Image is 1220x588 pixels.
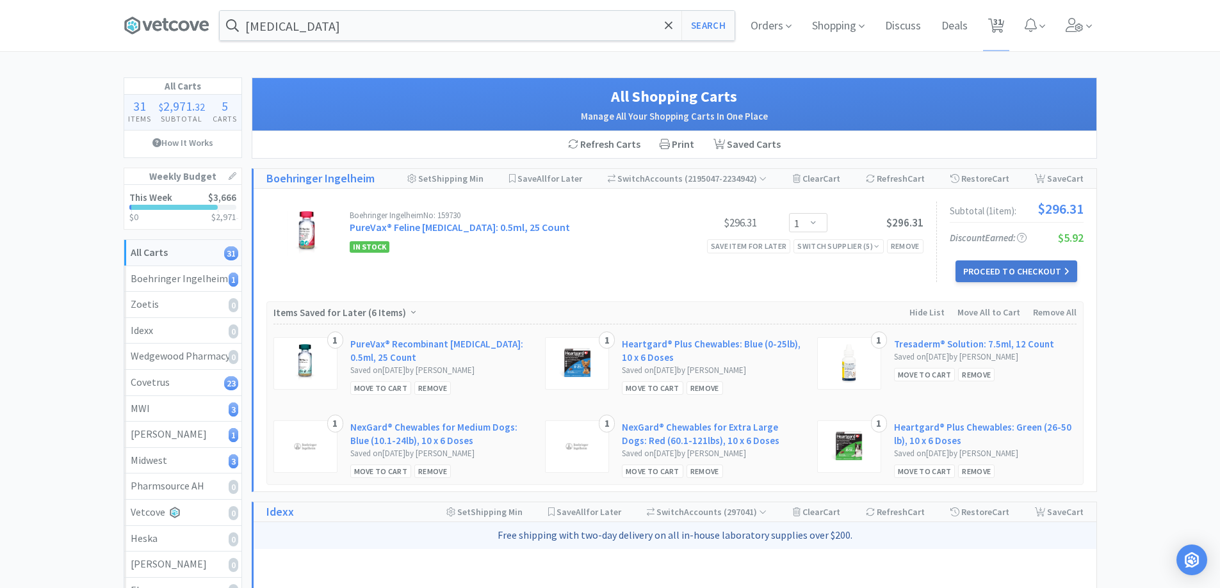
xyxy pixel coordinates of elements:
div: Save item for later [707,239,791,253]
strong: All Carts [131,246,168,258]
span: All [576,506,586,518]
span: 32 [195,100,205,113]
div: Save [1035,502,1084,521]
span: $ [159,100,163,113]
div: Restore [950,502,1009,521]
i: 0 [229,506,238,520]
span: Cart [992,173,1009,184]
div: Move to Cart [894,368,956,381]
div: Print [650,131,704,158]
div: Remove [414,381,451,395]
a: [PERSON_NAME]0 [124,552,241,578]
p: Free shipping with two-day delivery on all in-house laboratory supplies over $200. [259,527,1091,544]
h1: All Carts [124,78,241,95]
div: Saved on [DATE] by [PERSON_NAME] [622,447,804,461]
span: Cart [1066,173,1084,184]
div: Open Intercom Messenger [1176,544,1207,575]
a: Boehringer Ingelheim1 [124,266,241,292]
div: [PERSON_NAME] [131,426,235,443]
div: Covetrus [131,374,235,391]
span: Cart [907,506,925,518]
div: Move to Cart [622,465,683,478]
div: Move to Cart [350,381,412,395]
a: Heska0 [124,526,241,552]
a: Boehringer Ingelheim [266,170,375,188]
a: All Carts31 [124,240,241,266]
span: Cart [823,173,840,184]
div: Save [1035,169,1084,188]
div: 1 [871,331,887,349]
a: NexGard® Chewables for Medium Dogs: Blue (10.1-24lb), 10 x 6 Doses [350,420,533,447]
button: Search [681,11,735,40]
span: $296.31 [1037,202,1084,216]
a: How It Works [124,131,241,155]
input: Search by item, sku, manufacturer, ingredient, size... [220,11,735,40]
i: 0 [229,324,238,338]
div: Saved on [DATE] by [PERSON_NAME] [350,447,533,461]
div: Midwest [131,452,235,469]
div: Heska [131,530,235,547]
span: Discount Earned: [950,232,1027,244]
div: Boehringer Ingelheim No: 159730 [350,211,661,219]
span: Remove All [1033,306,1077,318]
span: $296.31 [886,216,923,230]
a: PureVax® Recombinant [MEDICAL_DATA]: 0.5ml, 25 Count [350,337,533,364]
span: $3,666 [208,191,236,203]
h1: All Shopping Carts [265,84,1084,109]
div: Switch Supplier ( 5 ) [797,240,879,252]
div: Remove [887,239,923,253]
a: 31 [983,22,1009,33]
h4: Subtotal [155,113,209,125]
i: 3 [229,454,238,468]
div: Wedgewood Pharmacy [131,348,235,365]
img: 178e9660b01543d4b7a390e74d4fd212_404533.png [281,344,329,383]
div: Refresh [866,169,925,188]
span: Switch [617,173,645,184]
div: 1 [599,331,615,349]
a: PureVax® Feline [MEDICAL_DATA]: 0.5ml, 25 Count [350,221,570,234]
div: Shipping Min [446,502,523,521]
span: Set [457,506,471,518]
div: Clear [793,502,840,521]
div: Accounts [608,169,767,188]
span: In Stock [350,241,389,253]
div: 1 [871,415,887,433]
img: bcf410743cdf48b48b54eea5dca5e460_487087.png [825,427,873,466]
a: Pharmsource AH0 [124,473,241,500]
h2: This Week [129,193,172,202]
img: 9fe5046abd704cecaf674063604acccd_487018.png [553,344,601,383]
div: MWI [131,401,235,417]
div: Move to Cart [350,465,412,478]
img: b24c5de969cf4484856baf0a0c2c58f3_487083.jpeg [558,427,596,466]
a: Heartgard® Plus Chewables: Green (26-50 lb), 10 x 6 Doses [894,420,1077,447]
a: [PERSON_NAME]1 [124,422,241,448]
h3: $ [211,212,236,221]
span: 31 [133,98,146,114]
div: Vetcove [131,504,235,521]
i: 23 [224,376,238,390]
span: Cart [992,506,1009,518]
span: ( 2195047-2234942 ) [683,173,767,184]
div: Move to Cart [894,465,956,478]
span: Cart [823,506,840,518]
div: Move to Cart [622,381,683,395]
div: Saved on [DATE] by [PERSON_NAME] [894,447,1077,461]
img: d6329b45ae644d6f9a27edf8ce1589e8_404527.png [278,211,334,256]
span: Cart [907,173,925,184]
div: Refresh [866,502,925,521]
h4: Carts [209,113,241,125]
img: 8b75e148c40c47a8af18a2e5b3036306_487080.jpeg [286,427,325,466]
div: [PERSON_NAME] [131,556,235,573]
a: Vetcove0 [124,500,241,526]
span: 2,971 [163,98,192,114]
span: 5 [222,98,228,114]
div: Remove [958,368,995,381]
a: Midwest3 [124,448,241,474]
a: Covetrus23 [124,370,241,396]
span: Save for Later [557,506,621,518]
i: 1 [229,273,238,287]
div: . [155,100,209,113]
div: Clear [793,169,840,188]
span: Move All to Cart [957,306,1020,318]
